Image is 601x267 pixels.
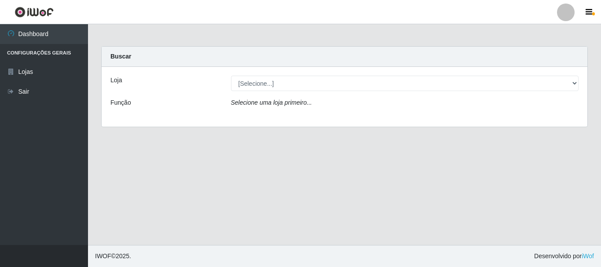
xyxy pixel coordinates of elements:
strong: Buscar [110,53,131,60]
a: iWof [582,252,594,260]
span: Desenvolvido por [534,252,594,261]
label: Função [110,98,131,107]
i: Selecione uma loja primeiro... [231,99,312,106]
img: CoreUI Logo [15,7,54,18]
span: © 2025 . [95,252,131,261]
label: Loja [110,76,122,85]
span: IWOF [95,252,111,260]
